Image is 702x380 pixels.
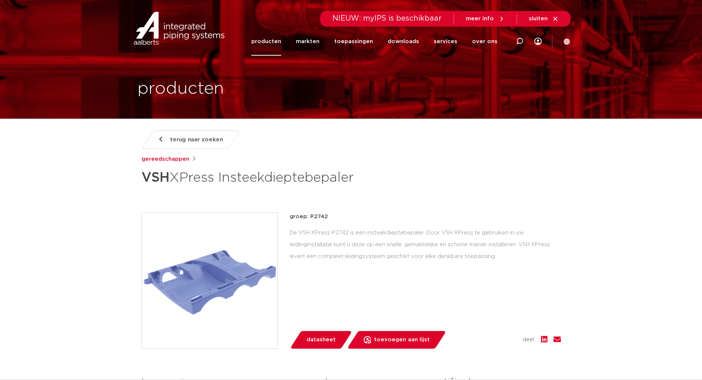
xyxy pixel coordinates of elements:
[529,15,559,22] a: sluiten
[296,27,319,56] a: markten
[307,334,336,346] span: datasheet
[334,27,373,56] a: toepassingen
[142,171,170,184] strong: VSH
[142,155,189,164] a: gereedschappen
[170,134,223,146] span: terug naar zoeken
[290,227,561,262] div: De VSH XPress P2742 is een insteekdieptebepaler. Door VSH XPress te gebruiken in uw leidinginstal...
[290,331,352,349] a: datasheet
[434,27,457,56] a: services
[472,27,497,56] a: over ons
[142,167,418,189] h1: XPress Insteekdieptebepaler
[141,130,240,149] a: terug naar zoeken
[290,212,561,221] p: groep: P2742
[251,27,497,56] nav: Menu
[137,77,224,101] h1: producten
[523,335,535,344] span: deel:
[374,334,430,346] span: toevoegen aan lijst
[388,27,419,56] a: downloads
[142,213,277,348] img: Product Image for VSH XPress Insteekdieptebepaler
[251,27,281,56] a: producten
[466,15,505,22] a: meer info
[332,15,442,22] span: NIEUW: myIPS is beschikbaar
[466,16,494,21] span: meer info
[529,16,548,21] span: sluiten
